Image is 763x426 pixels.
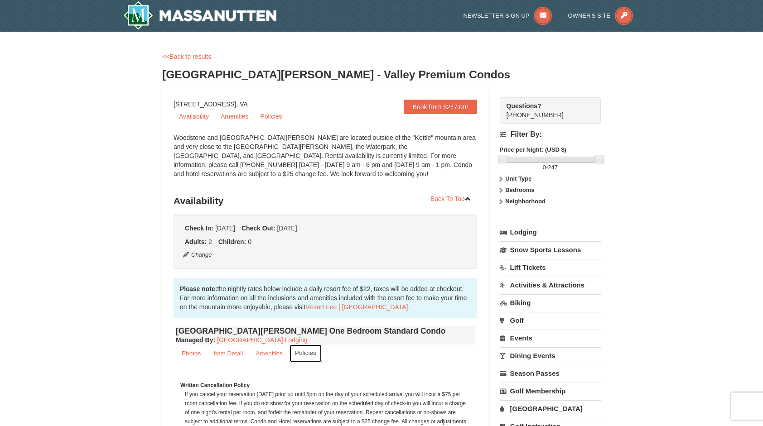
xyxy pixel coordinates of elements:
[218,238,246,245] strong: Children:
[548,164,558,171] span: 247
[174,133,477,187] div: Woodstone and [GEOGRAPHIC_DATA][PERSON_NAME] are located outside of the "Kettle" mountain area an...
[507,102,541,110] strong: Questions?
[255,110,287,123] a: Policies
[208,345,249,362] a: Item Detail
[500,224,601,240] a: Lodging
[500,277,601,293] a: Activities & Attractions
[208,238,212,245] span: 2
[500,163,601,172] label: -
[162,53,211,60] a: <<Back to results
[543,164,546,171] span: 0
[250,345,289,362] a: Amenities
[500,347,601,364] a: Dining Events
[277,225,297,232] span: [DATE]
[507,101,584,119] span: [PHONE_NUMBER]
[180,285,217,292] strong: Please note:
[568,12,611,19] span: Owner's Site
[215,110,254,123] a: Amenities
[215,225,235,232] span: [DATE]
[500,330,601,346] a: Events
[217,336,307,344] a: [GEOGRAPHIC_DATA] Lodging
[174,278,477,318] div: the nightly rates below include a daily resort fee of $22, taxes will be added at checkout. For m...
[256,350,283,357] small: Amenities
[183,250,212,260] button: Change
[500,365,601,382] a: Season Passes
[176,345,207,362] a: Photos
[305,303,408,311] a: Resort Fee | [GEOGRAPHIC_DATA]
[500,259,601,276] a: Lift Tickets
[182,350,201,357] small: Photos
[176,326,475,335] h4: [GEOGRAPHIC_DATA][PERSON_NAME] One Bedroom Standard Condo
[241,225,275,232] strong: Check Out:
[500,383,601,399] a: Golf Membership
[500,130,601,139] h4: Filter By:
[123,1,276,30] img: Massanutten Resort Logo
[123,1,276,30] a: Massanutten Resort
[176,336,215,344] strong: :
[162,66,601,84] h3: [GEOGRAPHIC_DATA][PERSON_NAME] - Valley Premium Condos
[500,400,601,417] a: [GEOGRAPHIC_DATA]
[213,350,243,357] small: Item Detail
[180,381,470,390] dt: Written Cancellation Policy
[505,198,546,205] strong: Neighborhood
[404,100,477,114] a: Book from $247.00!
[464,12,552,19] a: Newsletter Sign Up
[185,238,207,245] strong: Adults:
[500,294,601,311] a: Biking
[500,312,601,329] a: Golf
[290,345,322,362] a: Policies
[295,349,316,356] small: Policies
[176,336,213,344] span: Managed By
[500,146,566,153] strong: Price per Night: (USD $)
[425,192,477,206] a: Back To Top
[505,175,531,182] strong: Unit Type
[185,225,213,232] strong: Check In:
[505,187,534,193] strong: Bedrooms
[568,12,633,19] a: Owner's Site
[500,241,601,258] a: Snow Sports Lessons
[174,110,214,123] a: Availability
[248,238,251,245] span: 0
[174,192,477,210] h3: Availability
[464,12,530,19] span: Newsletter Sign Up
